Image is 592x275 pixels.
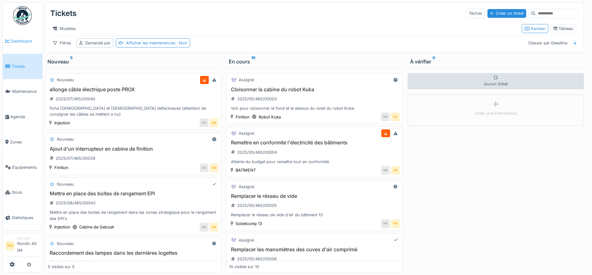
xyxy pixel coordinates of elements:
[48,191,218,197] h3: Mettre en place des boites de rangement EPI
[391,166,400,175] div: NA
[12,189,40,195] span: Stock
[229,58,400,65] div: En cours
[48,209,218,221] div: Mettre en place des boites de rangement dans les zones strategique pour le rangement des EPI's
[10,139,40,145] span: Zones
[3,129,42,155] a: Zones
[526,38,570,47] div: Classer par Deadline
[54,120,70,126] div: Injection
[229,247,400,252] h3: Remplacer les manomètres des cuves d'air comprimé
[200,163,208,172] div: CD
[239,184,254,190] div: Assigné
[79,224,114,230] div: Cabine de Gelcoat
[47,58,219,65] div: Nouveau
[17,236,40,255] li: Nordin Ait jaa
[57,77,74,83] div: Nouveau
[12,63,40,69] span: Tickets
[200,118,208,127] div: CD
[54,165,68,171] div: Finition
[57,136,74,142] div: Nouveau
[229,87,400,92] h3: Cloisonner la cabine du robot Kuka
[50,24,79,33] div: Modèles
[3,104,42,129] a: Agenda
[487,9,526,17] div: Créer un ticket
[17,236,40,241] div: Manager
[12,88,40,94] span: Maintenance
[381,166,390,175] div: NA
[229,193,400,199] h3: Remplacer le réseau de vide
[236,221,262,227] div: Sobelcomp 13
[70,58,73,65] sup: 5
[239,130,254,136] div: Assigné
[237,256,277,262] div: 2025/05/465/00006
[48,250,218,256] h3: Raccordement des lampes dans les dernières logettes
[229,159,400,165] div: Attente du budget pour remettre tout en conformité
[5,241,15,250] li: NA
[56,200,95,206] div: 2025/08/465/00043
[13,6,32,25] img: Badge_color-CXgf-gQk.svg
[12,164,40,170] span: Équipements
[50,38,74,47] div: Filtres
[175,41,187,45] span: : Non
[10,114,40,120] span: Agenda
[48,264,75,270] div: 5 visible sur 5
[229,140,400,146] h3: Remettre en conformité l'électricité des bâtiments
[54,224,70,230] div: Injection
[210,163,218,172] div: NA
[3,28,42,54] a: Dashboard
[239,77,254,83] div: Assigné
[200,223,208,232] div: NA
[239,237,254,243] div: Assigné
[381,112,390,121] div: NA
[48,146,218,152] h3: Ajout d'un interrupteur en cabine de finition
[237,202,277,208] div: 2025/05/465/00005
[554,26,574,32] div: Tableau
[229,212,400,218] div: Remplacer le réseau de vide d'air du bâtiment 13
[259,114,281,120] div: Robot Kuka
[57,181,74,187] div: Nouveau
[475,110,517,116] div: Créer une intervention
[237,149,277,155] div: 2025/05/465/00004
[381,219,390,228] div: NA
[11,38,40,44] span: Dashboard
[410,58,581,65] div: À vérifier
[56,259,95,265] div: 2025/08/465/00044
[210,223,218,232] div: NA
[5,236,40,257] a: NA ManagerNordin Ait jaa
[3,54,42,79] a: Tickets
[48,87,218,92] h3: allonge câble électrique poste PROX
[57,241,74,247] div: Nouveau
[466,9,485,18] div: Tâches
[210,118,218,127] div: NA
[229,264,259,270] div: 10 visible sur 10
[391,112,400,121] div: NA
[3,155,42,180] a: Équipements
[12,215,40,221] span: Statistiques
[48,105,218,117] div: fiche [DEMOGRAPHIC_DATA] et [DEMOGRAPHIC_DATA] défectueuse (attention de consigner les câbles se ...
[3,79,42,104] a: Maintenance
[236,114,250,120] div: Finition
[56,155,95,161] div: 2025/07/465/00039
[236,167,256,173] div: BATIMENT
[251,58,256,65] sup: 10
[408,73,584,89] div: Aucun ticket
[391,219,400,228] div: NA
[56,96,95,102] div: 2025/07/465/00040
[50,5,76,22] div: Tickets
[3,180,42,205] a: Stock
[525,26,546,32] div: Kanban
[433,58,435,65] sup: 0
[126,40,187,46] div: Afficher les maintenances
[237,96,277,102] div: 2025/05/465/00003
[85,40,110,46] div: Demandé par
[3,205,42,230] a: Statistiques
[229,105,400,111] div: Voir pour cloisonner le fond et le dessus du volet du robot Kuka.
